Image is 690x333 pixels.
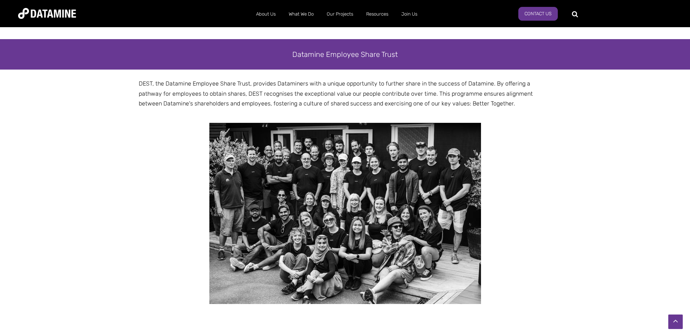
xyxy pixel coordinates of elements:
[320,5,360,24] a: Our Projects
[518,7,558,21] a: Contact Us
[209,123,481,304] img: BenjiPhoto Datamine BigGroupShot-1-2
[250,5,282,24] a: About Us
[18,8,76,19] img: Datamine
[395,5,424,24] a: Join Us
[292,50,398,59] span: Datamine Employee Share Trust
[139,80,533,107] span: DEST, the Datamine Employee Share Trust, provides Dataminers with a unique opportunity to further...
[282,5,320,24] a: What We Do
[360,5,395,24] a: Resources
